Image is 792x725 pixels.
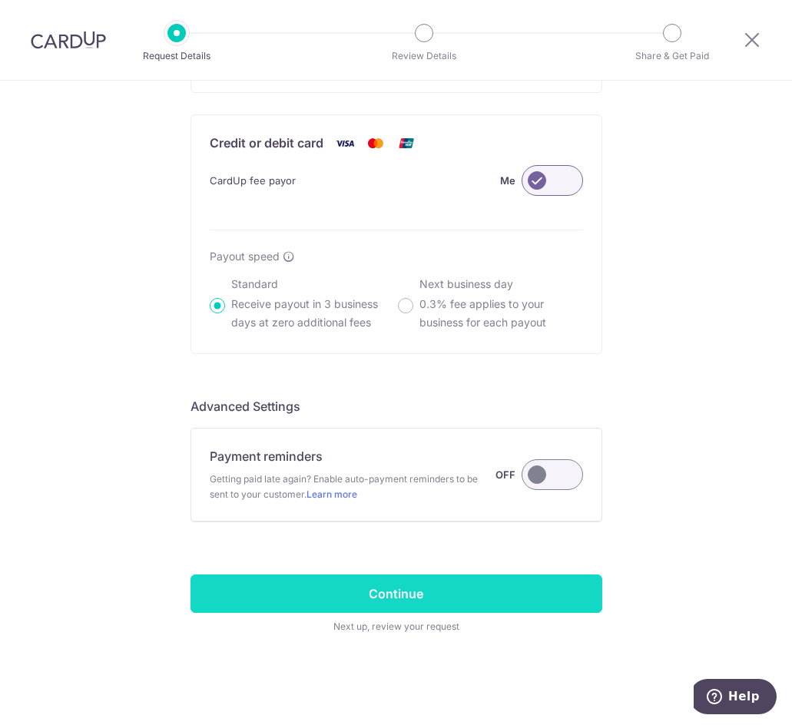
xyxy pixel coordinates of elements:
label: Me [500,171,515,190]
div: Payout speed [210,249,583,264]
label: OFF [495,465,515,484]
p: Request Details [120,48,234,64]
p: Review Details [367,48,481,64]
p: Standard [231,276,395,292]
p: Next business day [419,276,583,292]
span: CardUp fee payor [210,171,296,190]
a: Learn more [307,488,357,500]
div: Payment reminders Getting paid late again? Enable auto-payment reminders to be sent to your custo... [210,447,583,502]
p: Receive payout in 3 business days at zero additional fees [231,295,395,332]
iframe: Opens a widget where you can find more information [694,679,777,717]
span: translation missing: en.company.payment_requests.form.header.labels.advanced_settings [191,399,300,414]
p: Share & Get Paid [615,48,729,64]
p: Credit or debit card [210,134,323,153]
img: CardUp [31,31,106,49]
img: Mastercard [360,134,391,153]
p: Payment reminders [210,447,323,465]
span: Getting paid late again? Enable auto-payment reminders to be sent to your customer. [210,472,495,502]
img: Visa [330,134,360,153]
input: Continue [191,574,602,613]
p: 0.3% fee applies to your business for each payout [419,295,583,332]
img: Union Pay [391,134,422,153]
span: Next up, review your request [191,619,602,634]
